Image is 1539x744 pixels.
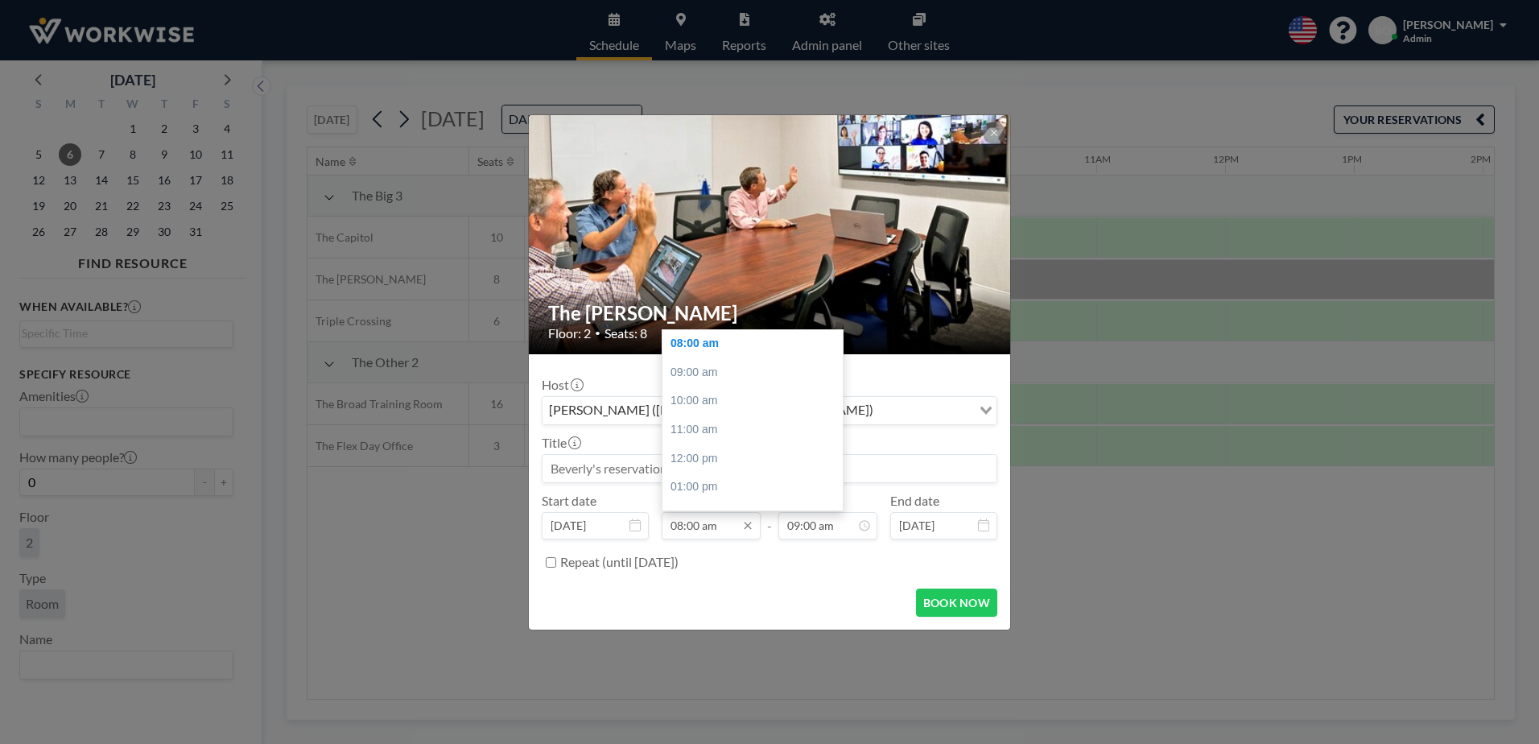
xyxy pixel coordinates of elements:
div: 12:00 pm [662,444,851,473]
div: 08:00 am [662,329,851,358]
span: Seats: 8 [604,325,647,341]
span: Floor: 2 [548,325,591,341]
label: Title [542,435,580,451]
label: Repeat (until [DATE]) [560,554,679,570]
div: 10:00 am [662,386,851,415]
input: Beverly's reservation [543,455,996,482]
div: 09:00 am [662,358,851,387]
label: Start date [542,493,596,509]
span: - [767,498,772,534]
div: 01:00 pm [662,473,851,502]
div: 11:00 am [662,415,851,444]
img: 537.jpg [529,53,1012,415]
input: Search for option [878,400,970,421]
button: BOOK NOW [916,589,997,617]
span: • [595,327,600,339]
label: End date [890,493,939,509]
span: [PERSON_NAME] ([EMAIL_ADDRESS][DOMAIN_NAME]) [546,400,877,421]
div: 02:00 pm [662,502,851,531]
label: Host [542,377,582,393]
div: Search for option [543,397,996,424]
h2: The [PERSON_NAME] [548,301,992,325]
